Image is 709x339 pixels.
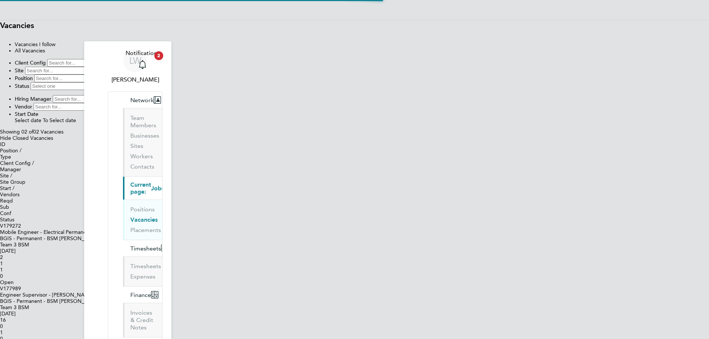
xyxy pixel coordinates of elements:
input: Select one [31,82,96,90]
button: Network [123,92,167,108]
input: Search for... [47,59,113,67]
li: All Vacancies [15,48,709,54]
input: Search for... [34,103,99,111]
div: Current page:Jobs [123,200,162,240]
label: Position [15,75,33,82]
a: Businesses [130,132,159,139]
button: Finance [123,287,164,303]
span: Select date [49,117,76,124]
a: Workers [130,153,153,160]
span: 02 Vacancies [21,129,64,135]
a: Contacts [130,163,154,170]
a: Sites [130,142,143,149]
a: Team Members [130,114,156,129]
span: To [43,117,48,124]
a: Timesheets [130,263,161,270]
label: Status [15,83,29,89]
label: Start Date [15,111,38,117]
a: Vacancies [130,216,158,223]
span: BSM [18,304,29,311]
label: Site [15,67,24,74]
button: Current page:Jobs [123,177,177,200]
label: Hiring Manager [15,96,51,102]
a: Notifications2 [126,49,160,72]
span: [PERSON_NAME] [59,298,101,304]
input: Search for... [25,67,90,75]
span: Select date [15,117,41,124]
span: 2 [154,51,163,60]
a: Placements [130,226,161,234]
a: Positions [130,206,155,213]
span: Liam Wright [108,75,162,84]
span: Network [130,97,154,104]
input: Search for... [53,95,118,103]
li: Vacancies I follow [15,41,709,48]
span: [PERSON_NAME] [59,235,101,242]
span: Timesheets [130,245,161,252]
span: 02 of [21,129,33,135]
label: Client Config [15,59,46,66]
a: Invoices & Credit Notes [130,309,153,331]
span: BSM [18,242,29,248]
span: Finance [130,291,151,298]
button: Timesheets [123,240,174,256]
input: Search for... [34,75,100,82]
a: Expenses [130,273,155,280]
span: Jobs [151,185,164,192]
span: Current page: [130,181,151,195]
a: LW[PERSON_NAME] [108,49,162,84]
span: Notifications [126,49,160,58]
label: Vendor [15,103,32,110]
span: Permanent [66,229,91,235]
